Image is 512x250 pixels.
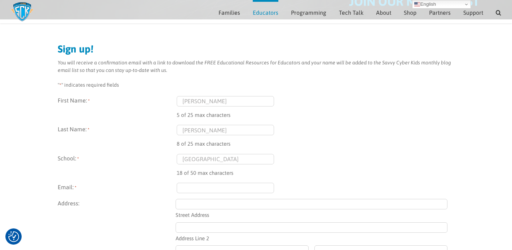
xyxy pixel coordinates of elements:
[58,199,177,208] legend: Address:
[429,10,451,15] span: Partners
[58,81,454,89] p: " " indicates required fields
[177,164,454,177] div: 18 of 50 max characters
[463,10,483,15] span: Support
[58,44,454,54] h2: Sign up!
[8,231,19,242] button: Consent Preferences
[58,60,451,73] em: You will receive a confirmation email with a link to download the FREE Educational Resources for ...
[414,1,420,7] img: en
[177,135,454,148] div: 8 of 25 max characters
[176,233,448,243] label: Address Line 2
[11,2,34,22] img: Savvy Cyber Kids Logo
[58,154,177,177] label: School:
[291,10,326,15] span: Programming
[219,10,240,15] span: Families
[8,231,19,242] img: Revisit consent button
[339,10,363,15] span: Tech Talk
[376,10,391,15] span: About
[404,10,416,15] span: Shop
[177,106,454,119] div: 5 of 25 max characters
[176,209,448,219] label: Street Address
[58,183,177,193] label: Email:
[253,10,278,15] span: Educators
[58,96,177,119] label: First Name:
[58,125,177,148] label: Last Name:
